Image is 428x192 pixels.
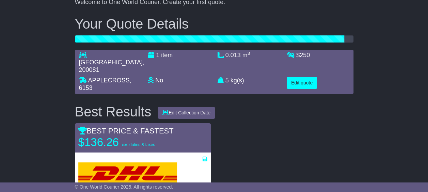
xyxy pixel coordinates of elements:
span: item [161,52,173,59]
span: kg(s) [231,77,244,84]
span: 250 [300,52,310,59]
span: 5 [225,77,229,84]
button: Edit Collection Date [158,107,215,119]
div: Best Results [72,104,155,119]
span: 1 [156,52,159,59]
h2: Your Quote Details [75,16,353,31]
img: DHL: Express Worldwide Import [78,162,177,184]
span: © One World Courier 2025. All rights reserved. [75,184,173,190]
span: [GEOGRAPHIC_DATA] [79,59,143,66]
span: $ [296,52,310,59]
span: , 200081 [79,59,144,73]
sup: 3 [248,51,250,56]
span: m [242,52,250,59]
span: APPLECROSS [88,77,130,84]
span: , 6153 [79,77,131,91]
span: BEST PRICE & FASTEST [78,127,174,135]
button: Edit quote [287,77,317,89]
p: $136.26 [78,135,163,149]
span: 0.013 [225,52,241,59]
span: No [155,77,163,84]
span: exc duties & taxes [122,142,155,147]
